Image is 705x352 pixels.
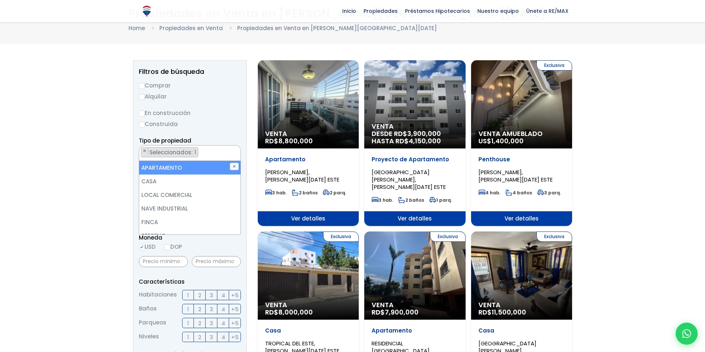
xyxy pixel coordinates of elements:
[364,60,465,226] a: Venta DESDE RD$3,900,000 HASTA RD$4,150,000 Proyecto de Apartamento [GEOGRAPHIC_DATA][PERSON_NAME...
[265,327,351,334] p: Casa
[478,190,500,196] span: 4 hab.
[506,190,532,196] span: 4 baños
[210,291,213,300] span: 3
[139,332,159,342] span: Niveles
[471,60,572,226] a: Exclusiva Venta Amueblado US$1,400,000 Penthouse [PERSON_NAME], [PERSON_NAME][DATE] ESTE 4 hab. 4...
[159,24,223,32] a: Propiedades en Venta
[139,81,241,90] label: Comprar
[139,108,241,118] label: En construcción
[278,136,313,146] span: 8,800,000
[478,168,553,183] span: [PERSON_NAME], [PERSON_NAME][DATE] ESTE
[187,319,189,328] span: 1
[323,190,346,196] span: 2 parq.
[478,130,565,137] span: Venta Amueblado
[198,333,201,342] span: 2
[429,197,452,203] span: 1 parq.
[139,175,241,188] li: CASA
[198,319,201,328] span: 2
[210,319,213,328] span: 3
[139,233,241,242] span: Moneda
[198,291,201,300] span: 2
[139,83,145,89] input: Comprar
[139,215,241,229] li: FINCA
[339,6,360,17] span: Inicio
[139,111,145,116] input: En construcción
[478,308,526,317] span: RD$
[265,130,351,137] span: Venta
[292,190,318,196] span: 2 baños
[164,242,182,251] label: DOP
[139,304,157,314] span: Baños
[265,136,313,146] span: RD$
[265,168,339,183] span: [PERSON_NAME], [PERSON_NAME][DATE] ESTE
[139,290,177,300] span: Habitaciones
[187,333,189,342] span: 1
[139,244,145,250] input: USD
[231,291,239,300] span: +5
[221,333,225,342] span: 4
[198,305,201,314] span: 2
[430,231,466,242] span: Exclusiva
[471,211,572,226] span: Ver detalles
[372,308,419,317] span: RD$
[231,319,239,328] span: +5
[278,308,313,317] span: 8,000,000
[372,137,458,145] span: HASTA RD$
[221,291,225,300] span: 4
[187,305,189,314] span: 1
[221,319,225,328] span: 4
[265,301,351,309] span: Venta
[233,148,236,154] span: ×
[221,305,225,314] span: 4
[231,305,239,314] span: +5
[164,244,170,250] input: DOP
[139,242,156,251] label: USD
[141,148,148,154] button: Remove item
[478,136,524,146] span: US$
[372,130,458,145] span: DESDE RD$
[536,60,572,71] span: Exclusiva
[139,68,241,75] h2: Filtros de búsqueda
[230,163,239,170] button: ✕
[139,188,241,202] li: LOCAL COMERCIAL
[323,231,359,242] span: Exclusiva
[398,197,424,203] span: 2 baños
[192,256,241,267] input: Precio máximo
[407,129,441,138] span: 3,900,000
[523,6,572,17] span: Únete a RE/MAX
[364,211,465,226] span: Ver detalles
[143,148,147,154] span: ×
[139,137,191,144] span: Tipo de propiedad
[139,92,241,101] label: Alquilar
[129,24,145,32] a: Home
[258,60,359,226] a: Venta RD$8,800,000 Apartamento [PERSON_NAME], [PERSON_NAME][DATE] ESTE 3 hab. 2 baños 2 parq. Ver...
[232,147,237,155] button: Remove all items
[187,291,189,300] span: 1
[372,156,458,163] p: Proyecto de Apartamento
[139,146,143,161] textarea: Search
[478,301,565,309] span: Venta
[139,94,145,100] input: Alquilar
[210,333,213,342] span: 3
[492,308,526,317] span: 11,500,000
[372,301,458,309] span: Venta
[401,6,474,17] span: Préstamos Hipotecarios
[372,123,458,130] span: Venta
[231,333,239,342] span: +5
[149,148,198,156] span: Seleccionados: 1
[536,231,572,242] span: Exclusiva
[139,122,145,127] input: Construida
[491,136,524,146] span: 1,400,000
[360,6,401,17] span: Propiedades
[409,136,441,146] span: 4,150,000
[385,308,419,317] span: 7,900,000
[139,256,188,267] input: Precio mínimo
[210,305,213,314] span: 3
[258,211,359,226] span: Ver detalles
[139,277,241,286] p: Características
[372,197,393,203] span: 3 hab.
[372,168,446,191] span: [GEOGRAPHIC_DATA][PERSON_NAME], [PERSON_NAME][DATE] ESTE
[139,161,241,175] li: APARTAMENTO
[537,190,561,196] span: 3 parq.
[265,190,287,196] span: 3 hab.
